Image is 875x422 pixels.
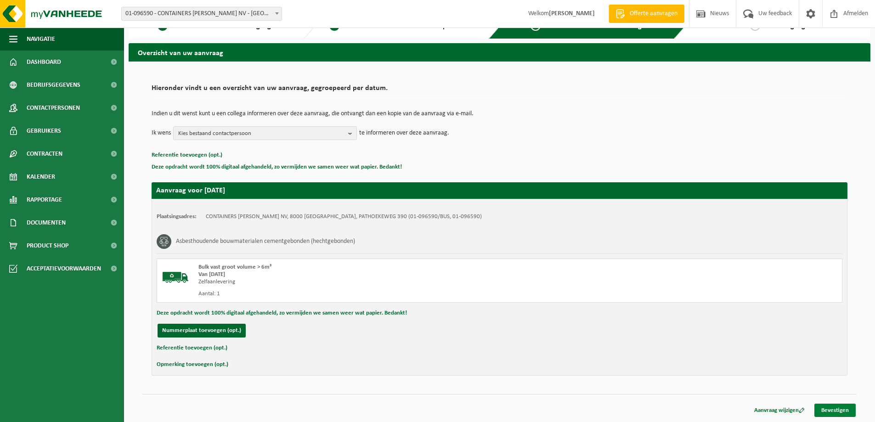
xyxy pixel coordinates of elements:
[27,165,55,188] span: Kalender
[173,126,357,140] button: Kies bestaand contactpersoon
[609,5,684,23] a: Offerte aanvragen
[157,359,228,371] button: Opmerking toevoegen (opt.)
[152,84,847,97] h2: Hieronder vindt u een overzicht van uw aanvraag, gegroepeerd per datum.
[27,51,61,73] span: Dashboard
[27,28,55,51] span: Navigatie
[27,188,62,211] span: Rapportage
[27,257,101,280] span: Acceptatievoorwaarden
[129,43,870,61] h2: Overzicht van uw aanvraag
[121,7,282,21] span: 01-096590 - CONTAINERS JAN HAECK NV - BRUGGE
[27,211,66,234] span: Documenten
[157,214,197,219] strong: Plaatsingsadres:
[122,7,282,20] span: 01-096590 - CONTAINERS JAN HAECK NV - BRUGGE
[359,126,449,140] p: te informeren over deze aanvraag.
[27,234,68,257] span: Product Shop
[27,96,80,119] span: Contactpersonen
[152,111,847,117] p: Indien u dit wenst kunt u een collega informeren over deze aanvraag, die ontvangt dan een kopie v...
[206,213,482,220] td: CONTAINERS [PERSON_NAME] NV, 8000 [GEOGRAPHIC_DATA], PATHOEKEWEG 390 (01-096590/BUS, 01-096590)
[549,10,595,17] strong: [PERSON_NAME]
[178,127,344,141] span: Kies bestaand contactpersoon
[747,404,812,417] a: Aanvraag wijzigen
[158,324,246,338] button: Nummerplaat toevoegen (opt.)
[152,161,402,173] button: Deze opdracht wordt 100% digitaal afgehandeld, zo vermijden we samen weer wat papier. Bedankt!
[27,142,62,165] span: Contracten
[152,126,171,140] p: Ik wens
[27,73,80,96] span: Bedrijfsgegevens
[156,187,225,194] strong: Aanvraag voor [DATE]
[162,264,189,291] img: BL-SO-LV.png
[198,264,271,270] span: Bulk vast groot volume > 6m³
[198,290,536,298] div: Aantal: 1
[152,149,222,161] button: Referentie toevoegen (opt.)
[27,119,61,142] span: Gebruikers
[198,278,536,286] div: Zelfaanlevering
[198,271,225,277] strong: Van [DATE]
[157,342,227,354] button: Referentie toevoegen (opt.)
[176,234,355,249] h3: Asbesthoudende bouwmaterialen cementgebonden (hechtgebonden)
[814,404,856,417] a: Bevestigen
[627,9,680,18] span: Offerte aanvragen
[157,307,407,319] button: Deze opdracht wordt 100% digitaal afgehandeld, zo vermijden we samen weer wat papier. Bedankt!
